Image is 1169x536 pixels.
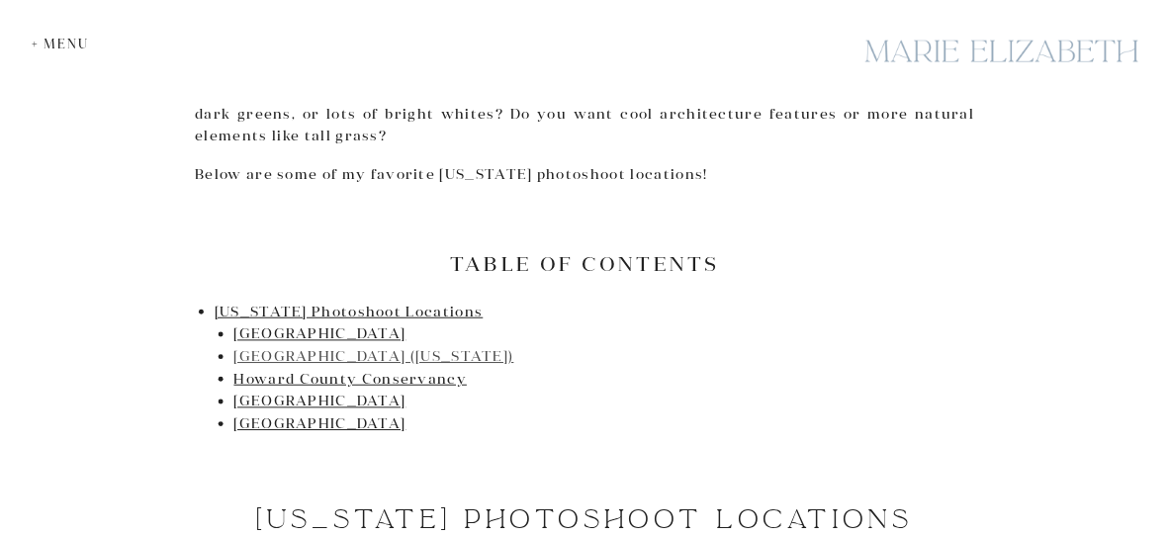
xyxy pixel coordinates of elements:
[195,81,974,148] p: Second, think of the colors and feel that you want in your photos. Are you looking for soft paste...
[195,253,974,278] h2: Table of Contents
[233,325,405,343] a: [GEOGRAPHIC_DATA]
[233,348,513,366] a: [GEOGRAPHIC_DATA] ([US_STATE])
[233,370,466,388] a: Howard County Conservancy
[195,163,974,186] p: Below are some of my favorite [US_STATE] photoshoot locations!
[233,393,405,410] a: [GEOGRAPHIC_DATA]
[215,303,484,320] a: [US_STATE] Photoshoot Locations
[233,415,405,433] a: [GEOGRAPHIC_DATA]
[32,37,113,55] div: + Menu
[195,506,974,534] h1: [US_STATE] Photoshoot Locations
